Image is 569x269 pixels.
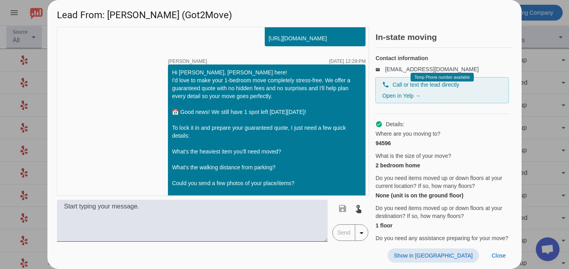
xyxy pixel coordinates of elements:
span: What is the size of your move? [375,152,451,160]
a: Open in Yelp → [382,93,420,99]
span: Temp Phone number available [415,75,470,80]
mat-icon: touch_app [354,204,363,213]
div: 1 floor [375,222,509,229]
mat-icon: arrow_drop_down [357,228,366,238]
button: Show in [GEOGRAPHIC_DATA] [388,248,479,263]
span: Call or text the lead directly [392,81,459,89]
div: [DATE] 12:29:PM [329,59,366,64]
mat-icon: check_circle [375,121,382,128]
div: None (unit is on the ground floor) [375,191,509,199]
h4: Contact information [375,54,509,62]
span: Do you need items moved up or down floors at your current location? If so, how many floors? [375,174,509,190]
a: [EMAIL_ADDRESS][DOMAIN_NAME] [385,66,479,72]
mat-icon: email [375,67,385,71]
div: 2 bedroom home [375,161,509,169]
span: Do you need items moved up or down floors at your destination? If so, how many floors? [375,204,509,220]
span: Details: [386,120,404,128]
div: Check out our Moving Tips and FAQs: [URL][DOMAIN_NAME]​ [269,19,362,42]
div: 94596 [375,139,509,147]
span: [PERSON_NAME] [168,59,207,64]
span: Where are you moving to? [375,130,440,138]
button: Close [485,248,512,263]
div: Hi [PERSON_NAME], [PERSON_NAME] here! I'd love to make your 1-bedroom move completely stress-free... [172,68,362,219]
span: Show in [GEOGRAPHIC_DATA] [394,252,473,259]
span: Close [492,252,506,259]
h2: In-state moving [375,33,512,41]
span: Do you need any assistance preparing for your move? (e.g. furniture disassembly, packing items in... [375,234,509,258]
mat-icon: phone [382,81,389,88]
